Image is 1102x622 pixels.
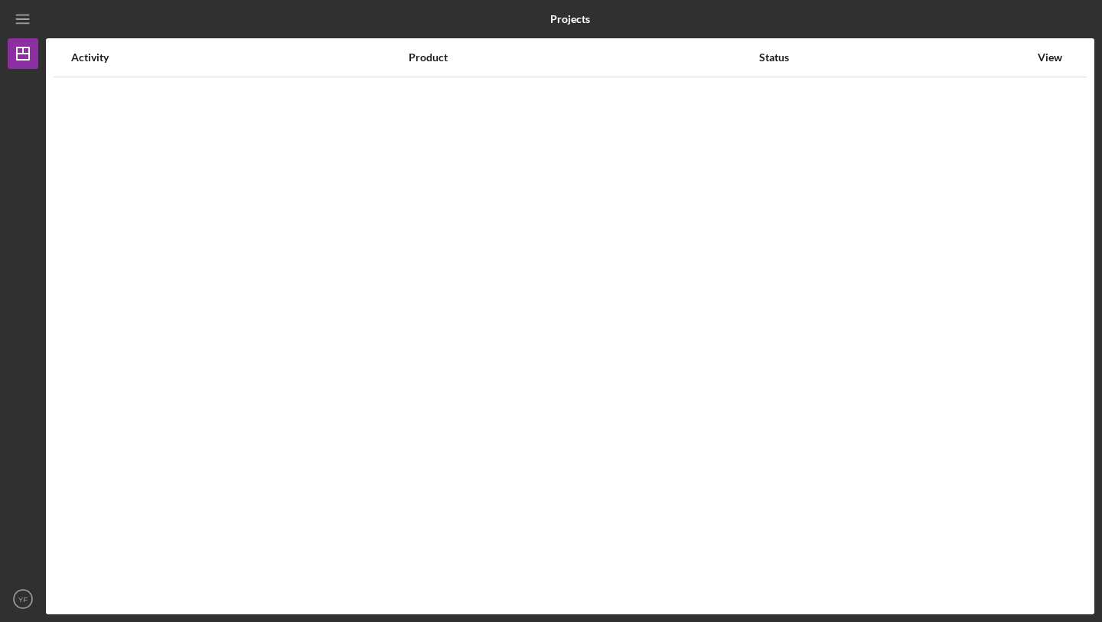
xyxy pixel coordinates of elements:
[759,51,1029,64] div: Status
[71,51,407,64] div: Activity
[409,51,758,64] div: Product
[1031,51,1069,64] div: View
[18,595,28,604] text: YF
[550,13,590,25] b: Projects
[8,584,38,614] button: YF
